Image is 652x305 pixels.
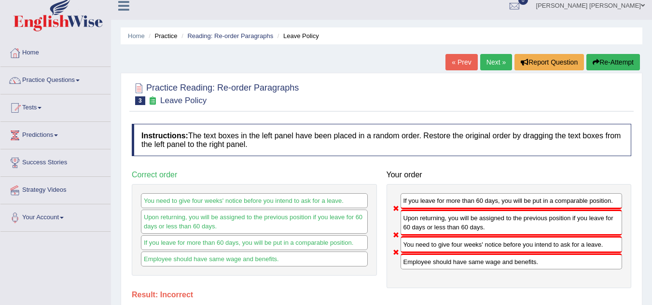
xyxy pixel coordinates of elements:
a: Your Account [0,204,111,228]
a: « Prev [445,54,477,70]
h4: Correct order [132,171,377,179]
button: Report Question [514,54,584,70]
a: Predictions [0,122,111,146]
li: Leave Policy [275,31,319,40]
a: Home [128,32,145,40]
div: Employee should have same wage and benefits. [401,253,623,269]
b: Instructions: [141,132,188,140]
small: Leave Policy [160,96,207,105]
div: Upon returning, you will be assigned to the previous position if you leave for 60 days or less th... [141,210,368,234]
h4: The text boxes in the left panel have been placed in a random order. Restore the original order b... [132,124,631,156]
small: Exam occurring question [148,96,158,106]
h4: Result: [132,291,631,299]
h2: Practice Reading: Re-order Paragraphs [132,81,299,105]
div: Employee should have same wage and benefits. [141,252,368,266]
h4: Your order [387,171,632,179]
li: Practice [146,31,177,40]
div: If you leave for more than 60 days, you will be put in a comparable position. [141,235,368,250]
div: If you leave for more than 60 days, you will be put in a comparable position. [401,193,623,209]
a: Home [0,40,111,64]
div: You need to give four weeks' notice before you intend to ask for a leave. [141,193,368,208]
a: Reading: Re-order Paragraphs [187,32,273,40]
a: Practice Questions [0,67,111,91]
a: Strategy Videos [0,177,111,201]
a: Tests [0,94,111,119]
a: Next » [480,54,512,70]
div: Upon returning, you will be assigned to the previous position if you leave for 60 days or less th... [401,210,623,236]
span: 3 [135,96,145,105]
div: You need to give four weeks' notice before you intend to ask for a leave. [401,236,623,253]
button: Re-Attempt [586,54,640,70]
a: Success Stories [0,149,111,173]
